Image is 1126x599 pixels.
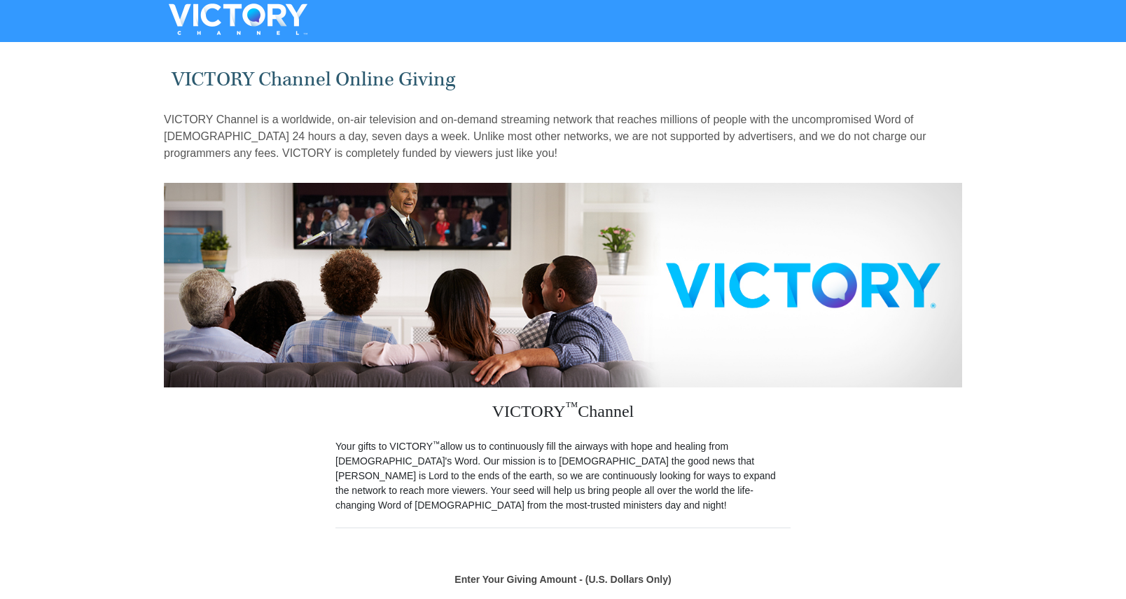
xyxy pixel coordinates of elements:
p: VICTORY Channel is a worldwide, on-air television and on-demand streaming network that reaches mi... [164,111,962,162]
h3: VICTORY Channel [335,387,791,439]
h1: VICTORY Channel Online Giving [172,68,955,91]
sup: ™ [566,399,578,413]
img: VICTORYTHON - VICTORY Channel [151,4,326,35]
sup: ™ [433,439,440,448]
strong: Enter Your Giving Amount - (U.S. Dollars Only) [454,574,671,585]
p: Your gifts to VICTORY allow us to continuously fill the airways with hope and healing from [DEMOG... [335,439,791,513]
